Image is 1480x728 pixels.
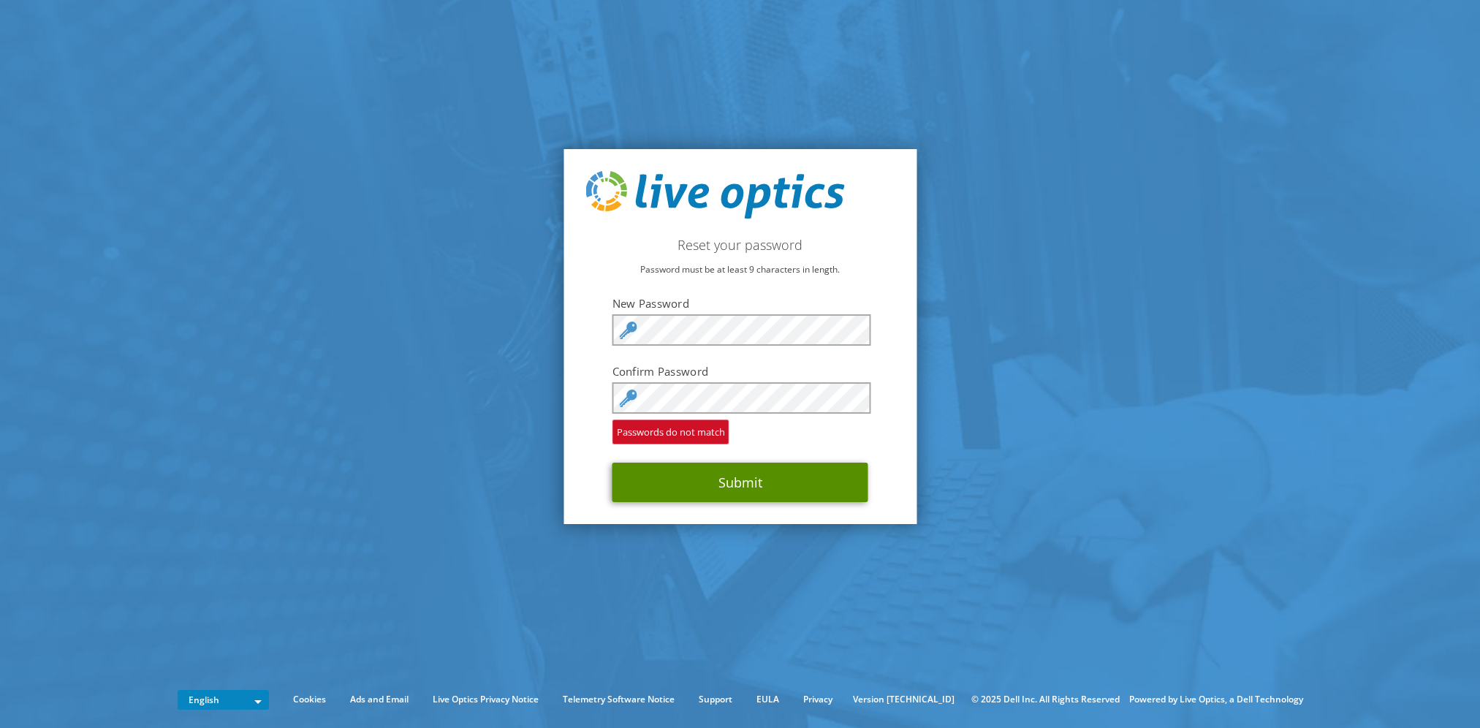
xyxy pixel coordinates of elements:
[612,296,868,311] label: New Password
[585,262,895,278] p: Password must be at least 9 characters in length.
[422,691,550,708] a: Live Optics Privacy Notice
[339,691,420,708] a: Ads and Email
[964,691,1127,708] li: © 2025 Dell Inc. All Rights Reserved
[612,420,729,444] span: Passwords do not match
[612,463,868,502] button: Submit
[552,691,686,708] a: Telemetry Software Notice
[585,237,895,253] h2: Reset your password
[612,364,868,379] label: Confirm Password
[282,691,337,708] a: Cookies
[585,171,844,219] img: live_optics_svg.svg
[745,691,790,708] a: EULA
[1129,691,1303,708] li: Powered by Live Optics, a Dell Technology
[846,691,962,708] li: Version [TECHNICAL_ID]
[688,691,743,708] a: Support
[792,691,843,708] a: Privacy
